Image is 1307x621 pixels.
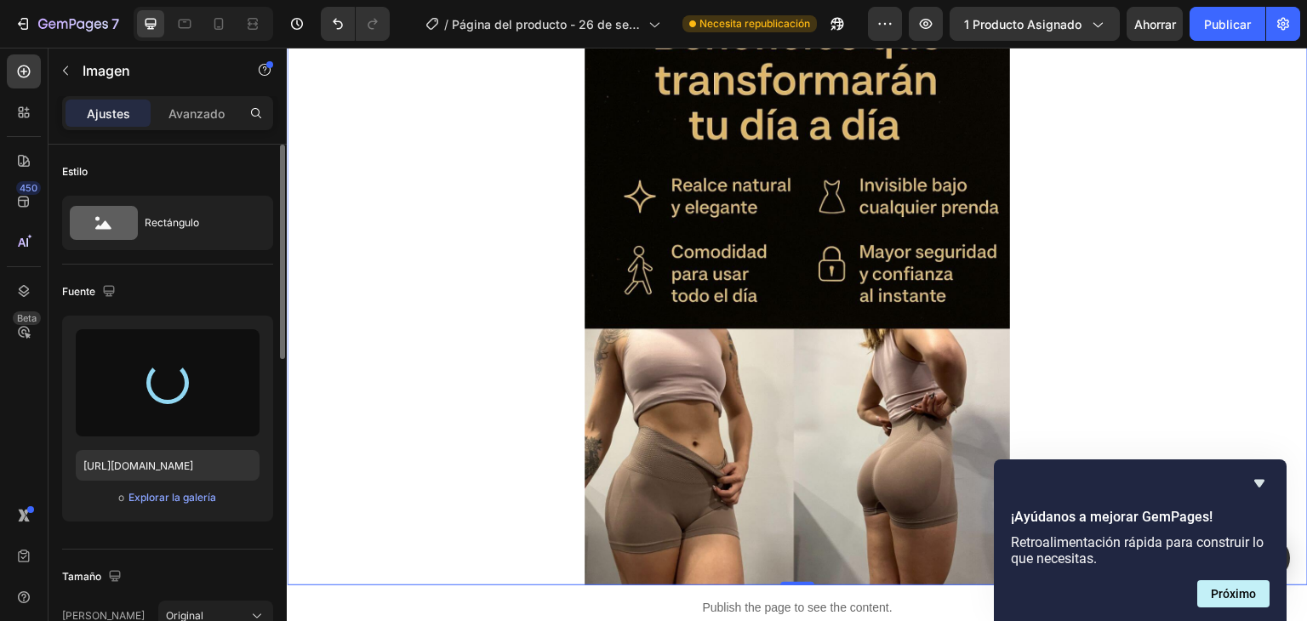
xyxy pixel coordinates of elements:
p: Imagen [83,60,227,81]
font: 1 producto asignado [964,17,1082,31]
font: Rectángulo [145,216,199,229]
button: 7 [7,7,127,41]
font: Ajustes [87,106,130,121]
font: Explorar la galería [128,491,216,504]
font: Página del producto - 26 de septiembre, 13:07:52 [452,17,641,49]
font: Tamaño [62,570,101,583]
font: Ahorrar [1134,17,1176,31]
font: 7 [111,15,119,32]
font: Próximo [1211,587,1256,601]
div: Deshacer/Rehacer [321,7,390,41]
button: Siguiente pregunta [1197,580,1270,607]
button: Ahorrar [1127,7,1183,41]
button: 1 producto asignado [950,7,1120,41]
h2: ¡Ayúdanos a mejorar GemPages! [1011,507,1270,527]
font: Avanzado [168,106,225,121]
font: Necesita republicación [699,17,810,30]
input: https://ejemplo.com/imagen.jpg [76,450,260,481]
font: Retroalimentación rápida para construir lo que necesitas. [1011,534,1264,567]
iframe: Área de diseño [287,48,1307,621]
font: Estilo [62,165,88,178]
font: / [444,17,448,31]
font: Beta [17,312,37,324]
font: Publicar [1204,17,1251,31]
button: Explorar la galería [128,489,217,506]
font: Fuente [62,285,95,298]
button: Ocultar encuesta [1249,473,1270,493]
font: Imagen [83,62,130,79]
font: 450 [20,182,37,194]
button: Publicar [1190,7,1265,41]
div: ¡Ayúdanos a mejorar GemPages! [1011,473,1270,607]
font: ¡Ayúdanos a mejorar GemPages! [1011,509,1213,525]
font: o [118,491,124,504]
